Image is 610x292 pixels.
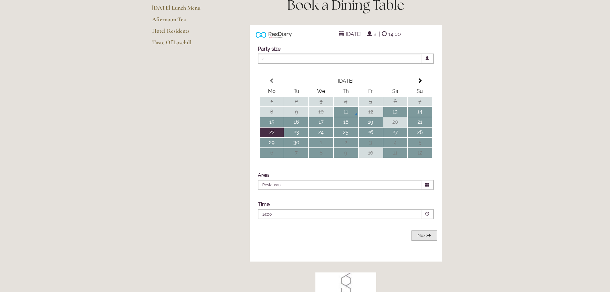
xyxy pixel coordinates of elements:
th: We [309,87,333,96]
a: [DATE] Lunch Menu [152,4,213,16]
td: 10 [309,107,333,117]
td: 8 [309,148,333,158]
td: 11 [383,148,407,158]
td: 3 [309,97,333,106]
label: Time [258,201,270,207]
td: 5 [408,138,432,147]
td: 2 [284,97,308,106]
td: 7 [284,148,308,158]
td: 26 [359,128,383,137]
span: | [364,31,366,37]
td: 18 [334,117,358,127]
td: 9 [334,148,358,158]
td: 7 [408,97,432,106]
a: Hotel Residents [152,27,213,39]
th: Su [408,87,432,96]
td: 2 [334,138,358,147]
td: 13 [383,107,407,117]
td: 28 [408,128,432,137]
td: 24 [309,128,333,137]
th: Sa [383,87,407,96]
td: 12 [359,107,383,117]
span: Previous Month [269,78,274,83]
span: [DATE] [344,29,363,39]
span: 2 [372,29,378,39]
td: 1 [260,97,284,106]
td: 23 [284,128,308,137]
td: 19 [359,117,383,127]
td: 12 [408,148,432,158]
td: 25 [334,128,358,137]
td: 17 [309,117,333,127]
label: Area [258,172,269,178]
td: 4 [383,138,407,147]
td: 9 [284,107,308,117]
td: 4 [334,97,358,106]
th: Fr [359,87,383,96]
th: Tu [284,87,308,96]
span: | [379,31,380,37]
p: 14:00 [262,212,378,217]
td: 3 [359,138,383,147]
label: Party size [258,46,281,52]
td: 29 [260,138,284,147]
td: 14 [408,107,432,117]
th: Select Month [284,76,407,86]
td: 22 [260,128,284,137]
a: Afternoon Tea [152,16,213,27]
th: Th [334,87,358,96]
td: 6 [260,148,284,158]
td: 11 [334,107,358,117]
td: 10 [359,148,383,158]
span: Next Month [417,78,422,83]
td: 16 [284,117,308,127]
td: 5 [359,97,383,106]
td: 27 [383,128,407,137]
td: 21 [408,117,432,127]
td: 6 [383,97,407,106]
span: 14:00 [387,29,403,39]
td: 1 [309,138,333,147]
img: Powered by ResDiary [256,30,292,39]
td: 15 [260,117,284,127]
a: Taste Of Losehill [152,39,213,50]
span: Next [418,233,431,238]
button: Next [411,230,437,241]
span: 2 [258,54,421,64]
td: 20 [383,117,407,127]
td: 8 [260,107,284,117]
td: 30 [284,138,308,147]
th: Mo [260,87,284,96]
